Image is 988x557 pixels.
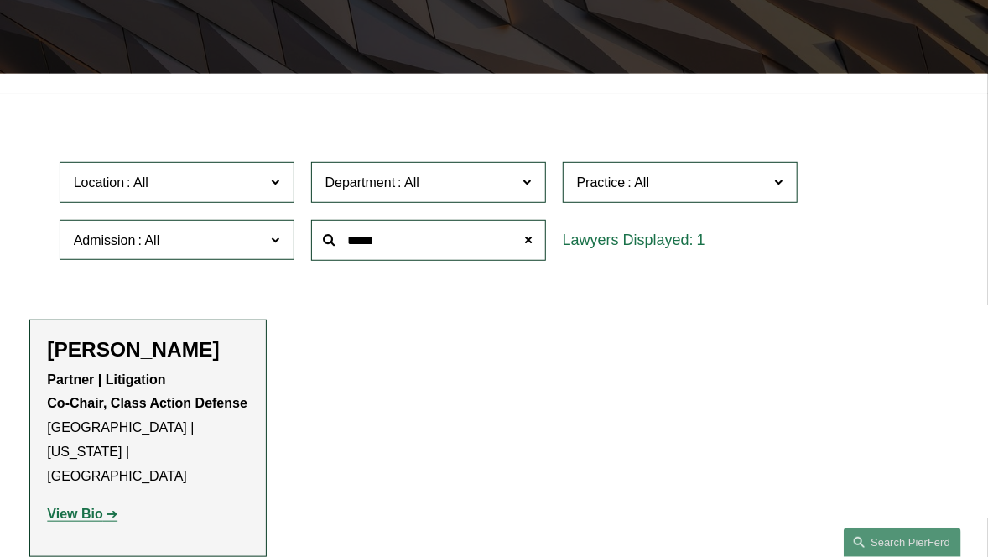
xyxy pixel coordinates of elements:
[697,232,705,248] span: 1
[47,372,247,411] strong: Partner | Litigation Co-Chair, Class Action Defense
[47,368,248,489] p: [GEOGRAPHIC_DATA] | [US_STATE] | [GEOGRAPHIC_DATA]
[325,175,396,190] span: Department
[47,337,248,362] h2: [PERSON_NAME]
[74,175,125,190] span: Location
[844,528,961,557] a: Search this site
[47,507,117,521] a: View Bio
[74,233,136,247] span: Admission
[577,175,626,190] span: Practice
[47,507,102,521] strong: View Bio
